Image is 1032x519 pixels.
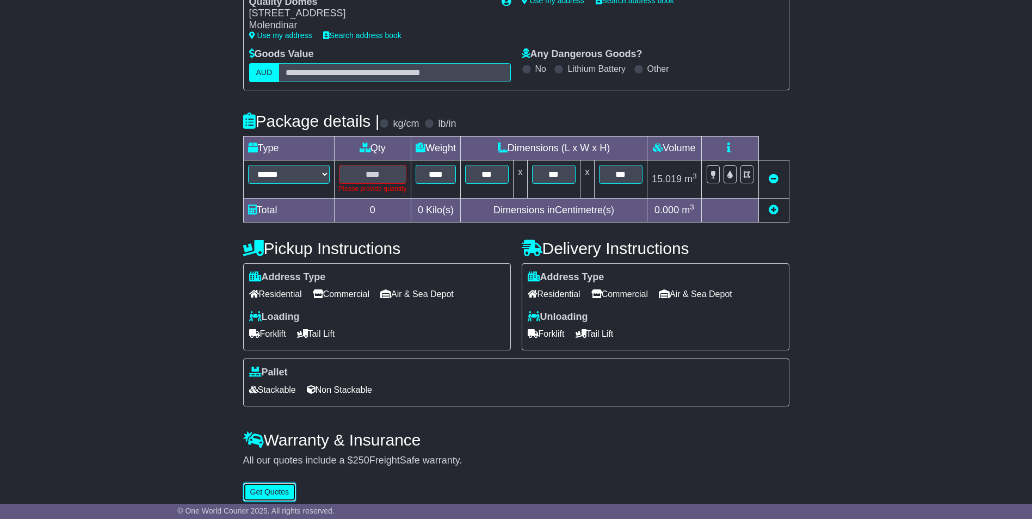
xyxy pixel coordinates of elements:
[249,325,286,342] span: Forklift
[411,136,461,160] td: Weight
[297,325,335,342] span: Tail Lift
[690,203,694,211] sup: 3
[249,271,326,283] label: Address Type
[243,483,296,502] button: Get Quotes
[323,31,401,40] a: Search address book
[591,286,648,302] span: Commercial
[411,198,461,222] td: Kilo(s)
[682,205,694,215] span: m
[249,381,296,398] span: Stackable
[339,184,407,194] div: Please provide quantity
[418,205,423,215] span: 0
[307,381,372,398] span: Non Stackable
[652,174,682,184] span: 15.019
[535,64,546,74] label: No
[522,48,642,60] label: Any Dangerous Goods?
[353,455,369,466] span: 250
[393,118,419,130] label: kg/cm
[249,311,300,323] label: Loading
[249,31,312,40] a: Use my address
[693,172,697,180] sup: 3
[513,160,527,198] td: x
[249,63,280,82] label: AUD
[528,286,580,302] span: Residential
[249,286,302,302] span: Residential
[567,64,626,74] label: Lithium Battery
[460,136,647,160] td: Dimensions (L x W x H)
[249,48,314,60] label: Goods Value
[528,325,565,342] span: Forklift
[243,198,334,222] td: Total
[684,174,697,184] span: m
[334,198,411,222] td: 0
[769,174,778,184] a: Remove this item
[249,367,288,379] label: Pallet
[580,160,594,198] td: x
[243,455,789,467] div: All our quotes include a $ FreightSafe warranty.
[438,118,456,130] label: lb/in
[460,198,647,222] td: Dimensions in Centimetre(s)
[647,64,669,74] label: Other
[647,136,701,160] td: Volume
[380,286,454,302] span: Air & Sea Depot
[177,506,335,515] span: © One World Courier 2025. All rights reserved.
[243,112,380,130] h4: Package details |
[654,205,679,215] span: 0.000
[576,325,614,342] span: Tail Lift
[313,286,369,302] span: Commercial
[659,286,732,302] span: Air & Sea Depot
[528,271,604,283] label: Address Type
[528,311,588,323] label: Unloading
[243,136,334,160] td: Type
[243,239,511,257] h4: Pickup Instructions
[334,136,411,160] td: Qty
[769,205,778,215] a: Add new item
[522,239,789,257] h4: Delivery Instructions
[249,8,491,20] div: [STREET_ADDRESS]
[249,20,491,32] div: Molendinar
[243,431,789,449] h4: Warranty & Insurance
